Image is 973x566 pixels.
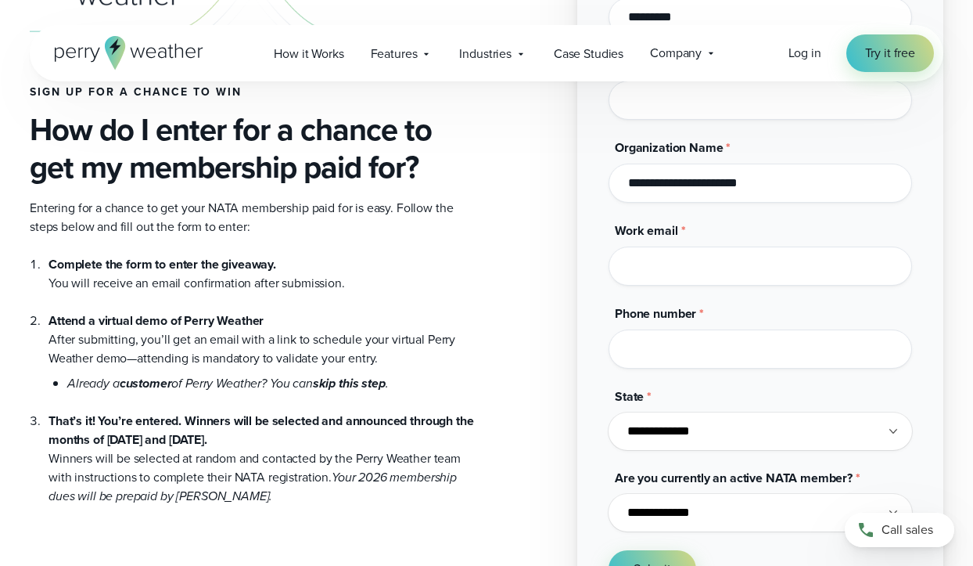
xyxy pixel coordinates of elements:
span: Industries [459,45,512,63]
span: Are you currently an active NATA member? [615,469,853,487]
em: Your 2026 membership dues will be prepaid by [PERSON_NAME]. [48,468,457,505]
span: Work email [615,222,678,240]
strong: skip this step [313,374,386,392]
strong: Complete the form to enter the giveaway. [48,255,276,273]
span: Log in [788,44,821,62]
li: After submitting, you’ll get an email with a link to schedule your virtual Perry Weather demo—att... [48,293,474,393]
a: Case Studies [540,38,637,70]
span: Features [371,45,418,63]
a: Log in [788,44,821,63]
a: Try it free [846,34,934,72]
li: Winners will be selected at random and contacted by the Perry Weather team with instructions to c... [48,393,474,506]
strong: That’s it! You’re entered. Winners will be selected and announced through the months of [DATE] an... [48,412,474,449]
h3: How do I enter for a chance to get my membership paid for? [30,111,474,186]
a: How it Works [260,38,357,70]
strong: customer [120,374,172,392]
strong: Attend a virtual demo of Perry Weather [48,312,264,330]
h4: Sign up for a chance to win [30,86,474,99]
span: Phone number [615,305,696,323]
span: Organization Name [615,139,723,157]
li: You will receive an email confirmation after submission. [48,255,474,293]
span: State [615,388,644,406]
span: Company [650,44,702,63]
span: Case Studies [554,45,623,63]
a: Call sales [845,513,954,547]
span: How it Works [274,45,343,63]
em: Already a of Perry Weather? You can . [67,374,389,392]
p: Entering for a chance to get your NATA membership paid for is easy. Follow the steps below and fi... [30,199,474,236]
span: Call sales [881,521,933,539]
span: Try it free [865,44,915,63]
